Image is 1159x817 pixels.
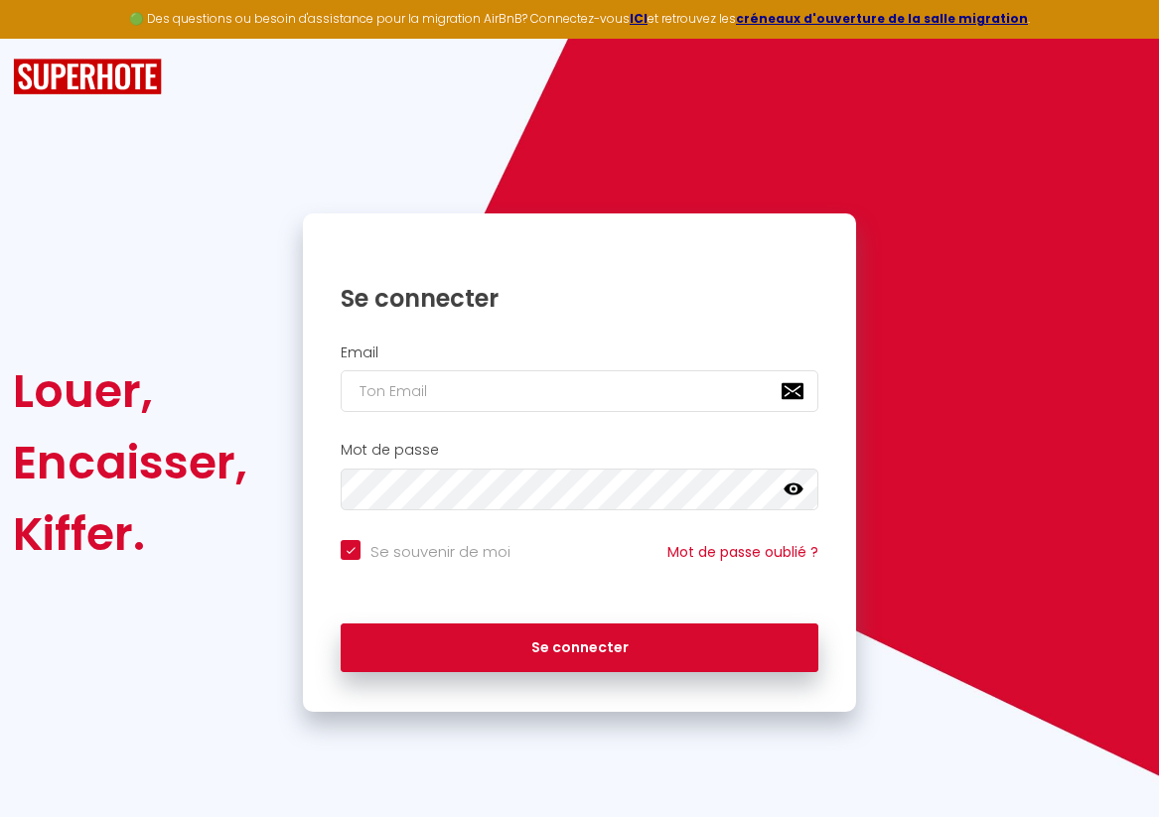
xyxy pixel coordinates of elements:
img: SuperHote logo [13,59,162,95]
div: Louer, [13,355,247,427]
h2: Email [341,344,818,361]
div: Kiffer. [13,498,247,570]
input: Ton Email [341,370,818,412]
h1: Se connecter [341,283,818,314]
a: Mot de passe oublié ? [667,542,818,562]
a: créneaux d'ouverture de la salle migration [736,10,1028,27]
a: ICI [630,10,648,27]
div: Encaisser, [13,427,247,498]
button: Se connecter [341,623,818,673]
h2: Mot de passe [341,442,818,459]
